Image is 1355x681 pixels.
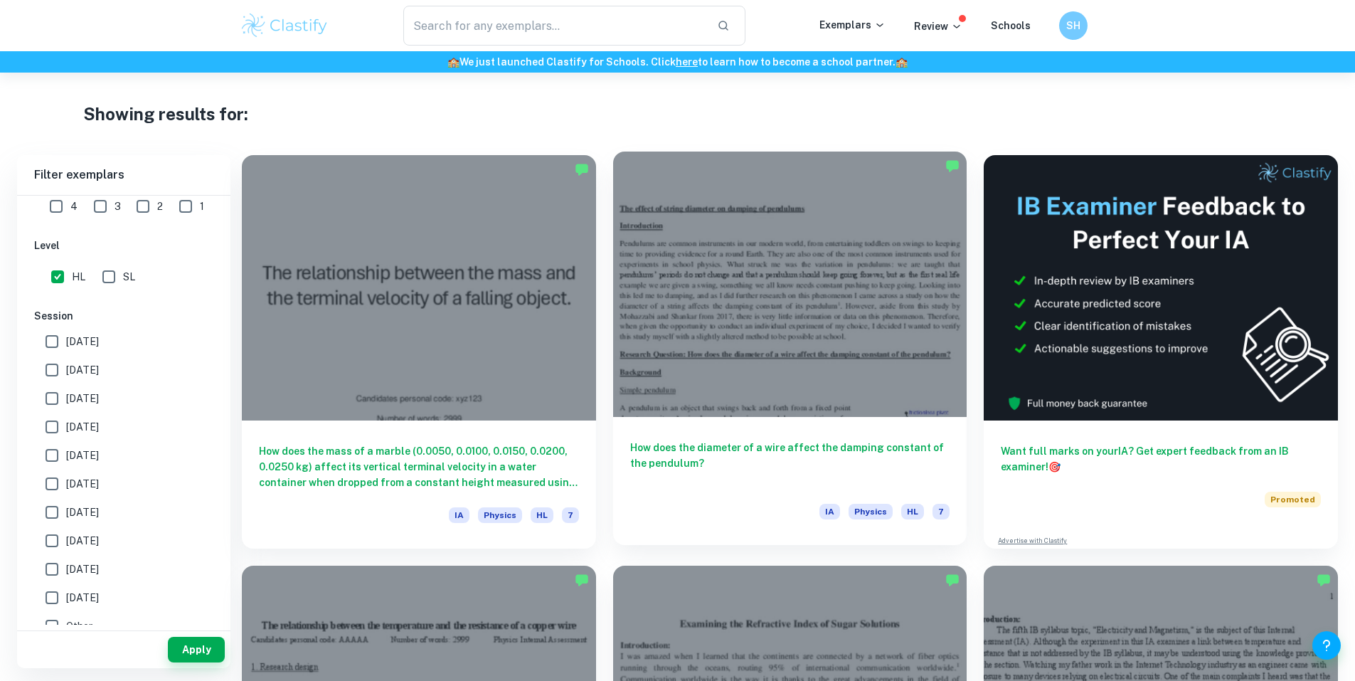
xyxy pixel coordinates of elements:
[66,362,99,378] span: [DATE]
[66,618,92,634] span: Other
[17,155,230,195] h6: Filter exemplars
[1312,631,1341,660] button: Help and Feedback
[932,504,950,519] span: 7
[478,507,522,523] span: Physics
[449,507,469,523] span: IA
[575,162,589,176] img: Marked
[66,561,99,577] span: [DATE]
[1059,11,1088,40] button: SH
[66,505,99,520] span: [DATE]
[945,573,960,587] img: Marked
[66,448,99,463] span: [DATE]
[613,155,967,549] a: How does the diameter of a wire affect the damping constant of the pendulum?IAPhysicsHL7
[676,56,698,68] a: here
[849,504,893,519] span: Physics
[819,17,886,33] p: Exemplars
[66,590,99,606] span: [DATE]
[575,573,589,587] img: Marked
[66,419,99,435] span: [DATE]
[123,269,135,285] span: SL
[1048,461,1061,473] span: 🎯
[242,155,596,549] a: How does the mass of a marble (0.0050, 0.0100, 0.0150, 0.0200, 0.0250 kg) affect its vertical ter...
[72,269,85,285] span: HL
[70,199,78,214] span: 4
[1265,492,1321,507] span: Promoted
[914,19,962,34] p: Review
[991,20,1031,31] a: Schools
[157,199,163,214] span: 2
[83,101,248,127] h1: Showing results for:
[66,334,99,349] span: [DATE]
[1065,18,1081,33] h6: SH
[562,507,579,523] span: 7
[240,11,330,40] img: Clastify logo
[998,536,1067,546] a: Advertise with Clastify
[168,637,225,662] button: Apply
[403,6,706,46] input: Search for any exemplars...
[630,440,950,487] h6: How does the diameter of a wire affect the damping constant of the pendulum?
[901,504,924,519] span: HL
[66,476,99,492] span: [DATE]
[531,507,553,523] span: HL
[66,533,99,549] span: [DATE]
[984,155,1338,549] a: Want full marks on yourIA? Get expert feedback from an IB examiner!PromotedAdvertise with Clastify
[896,56,908,68] span: 🏫
[819,504,840,519] span: IA
[984,155,1338,421] img: Thumbnail
[66,391,99,406] span: [DATE]
[3,54,1352,70] h6: We just launched Clastify for Schools. Click to learn how to become a school partner.
[200,199,204,214] span: 1
[1317,573,1331,587] img: Marked
[34,238,213,253] h6: Level
[115,199,121,214] span: 3
[447,56,459,68] span: 🏫
[1001,443,1321,475] h6: Want full marks on your IA ? Get expert feedback from an IB examiner!
[259,443,579,490] h6: How does the mass of a marble (0.0050, 0.0100, 0.0150, 0.0200, 0.0250 kg) affect its vertical ter...
[34,308,213,324] h6: Session
[945,159,960,173] img: Marked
